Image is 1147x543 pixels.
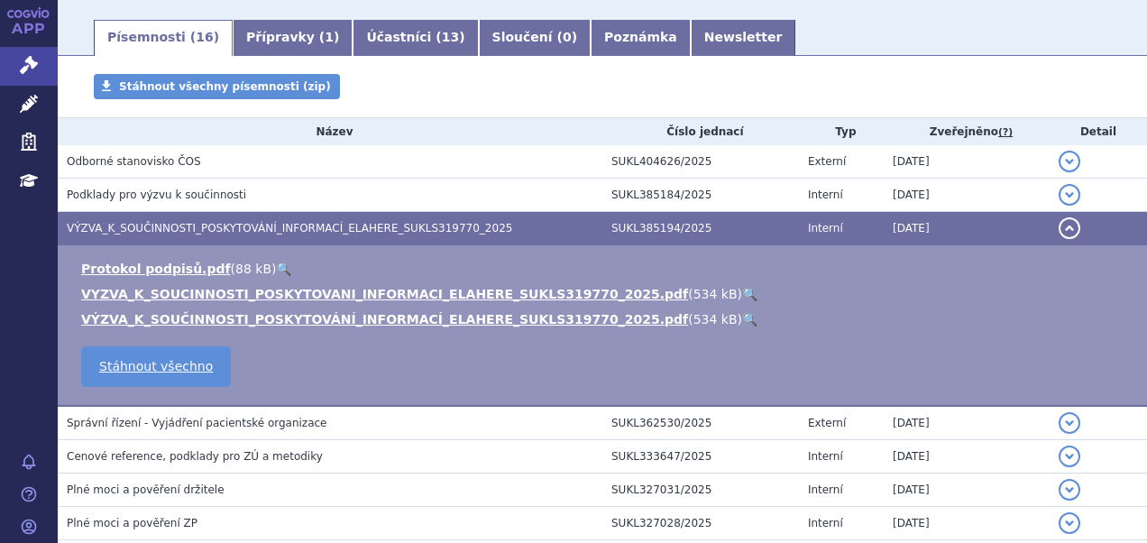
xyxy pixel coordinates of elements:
span: Interní [808,189,843,201]
th: Typ [799,118,884,145]
td: SUKL333647/2025 [602,440,799,474]
button: detail [1059,184,1080,206]
button: detail [1059,446,1080,467]
li: ( ) [81,285,1129,303]
th: Zveřejněno [884,118,1050,145]
span: Interní [808,222,843,235]
span: VÝZVA_K_SOUČINNOSTI_POSKYTOVÁNÍ_INFORMACÍ_ELAHERE_SUKLS319770_2025 [67,222,512,235]
a: Stáhnout všechno [81,346,231,387]
a: Poznámka [591,20,691,56]
a: Účastníci (13) [353,20,478,56]
span: Cenové reference, podklady pro ZÚ a metodiky [67,450,323,463]
span: 13 [442,30,459,44]
span: Podklady pro výzvu k součinnosti [67,189,246,201]
td: [DATE] [884,507,1050,540]
a: Sloučení (0) [479,20,591,56]
li: ( ) [81,260,1129,278]
button: detail [1059,479,1080,501]
a: VÝZVA_K_SOUČINNOSTI_POSKYTOVÁNÍ_INFORMACÍ_ELAHERE_SUKLS319770_2025.pdf [81,312,688,327]
span: Správní řízení - Vyjádření pacientské organizace [67,417,327,429]
td: SUKL362530/2025 [602,406,799,440]
a: 🔍 [276,262,291,276]
a: Přípravky (1) [233,20,353,56]
a: Protokol podpisů.pdf [81,262,231,276]
a: VYZVA_K_SOUCINNOSTI_POSKYTOVANI_INFORMACI_ELAHERE_SUKLS319770_2025.pdf [81,287,688,301]
span: Interní [808,483,843,496]
a: Písemnosti (16) [94,20,233,56]
span: 0 [563,30,572,44]
a: Stáhnout všechny písemnosti (zip) [94,74,340,99]
span: Externí [808,417,846,429]
th: Detail [1050,118,1147,145]
td: [DATE] [884,474,1050,507]
span: 534 kB [693,312,738,327]
td: [DATE] [884,145,1050,179]
abbr: (?) [998,126,1013,139]
td: [DATE] [884,179,1050,212]
a: 🔍 [742,312,757,327]
td: [DATE] [884,440,1050,474]
span: Interní [808,450,843,463]
th: Název [58,118,602,145]
button: detail [1059,512,1080,534]
a: 🔍 [742,287,757,301]
td: SUKL327028/2025 [602,507,799,540]
a: Newsletter [691,20,796,56]
span: 16 [196,30,213,44]
span: Plné moci a pověření držitele [67,483,225,496]
span: Stáhnout všechny písemnosti (zip) [119,80,331,93]
button: detail [1059,412,1080,434]
td: [DATE] [884,212,1050,245]
li: ( ) [81,310,1129,328]
span: 88 kB [235,262,271,276]
span: Externí [808,155,846,168]
td: SUKL385184/2025 [602,179,799,212]
span: Interní [808,517,843,529]
span: Plné moci a pověření ZP [67,517,197,529]
button: detail [1059,217,1080,239]
td: [DATE] [884,406,1050,440]
td: SUKL385194/2025 [602,212,799,245]
button: detail [1059,151,1080,172]
td: SUKL327031/2025 [602,474,799,507]
span: 1 [325,30,334,44]
td: SUKL404626/2025 [602,145,799,179]
th: Číslo jednací [602,118,799,145]
span: Odborné stanovisko ČOS [67,155,201,168]
span: 534 kB [693,287,738,301]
